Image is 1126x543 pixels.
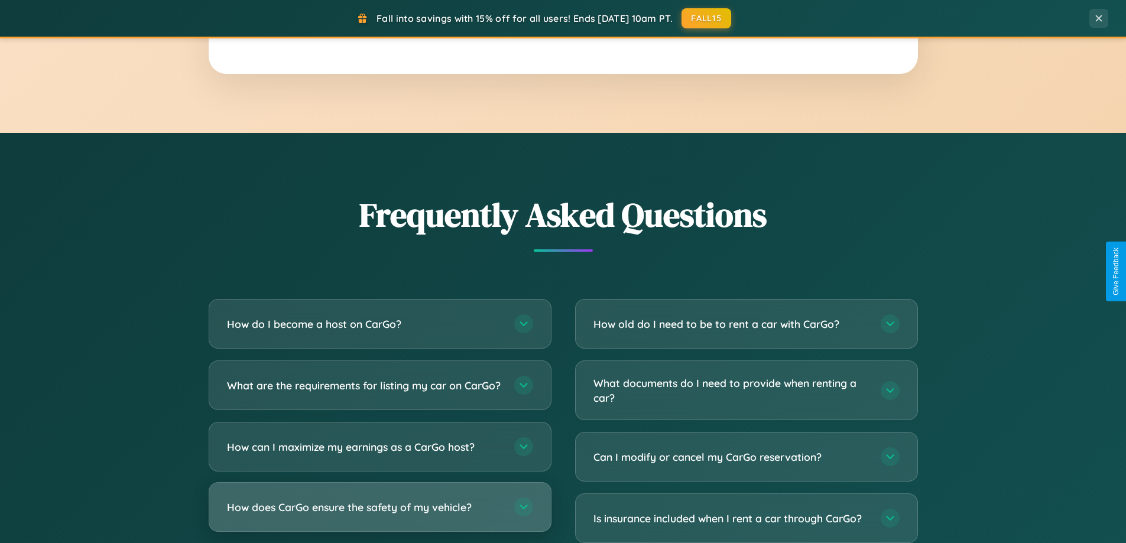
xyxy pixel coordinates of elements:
[209,192,918,238] h2: Frequently Asked Questions
[227,317,502,331] h3: How do I become a host on CarGo?
[593,450,869,464] h3: Can I modify or cancel my CarGo reservation?
[227,440,502,454] h3: How can I maximize my earnings as a CarGo host?
[593,317,869,331] h3: How old do I need to be to rent a car with CarGo?
[377,12,673,24] span: Fall into savings with 15% off for all users! Ends [DATE] 10am PT.
[593,511,869,526] h3: Is insurance included when I rent a car through CarGo?
[682,8,731,28] button: FALL15
[1112,248,1120,295] div: Give Feedback
[227,500,502,515] h3: How does CarGo ensure the safety of my vehicle?
[227,378,502,393] h3: What are the requirements for listing my car on CarGo?
[593,376,869,405] h3: What documents do I need to provide when renting a car?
